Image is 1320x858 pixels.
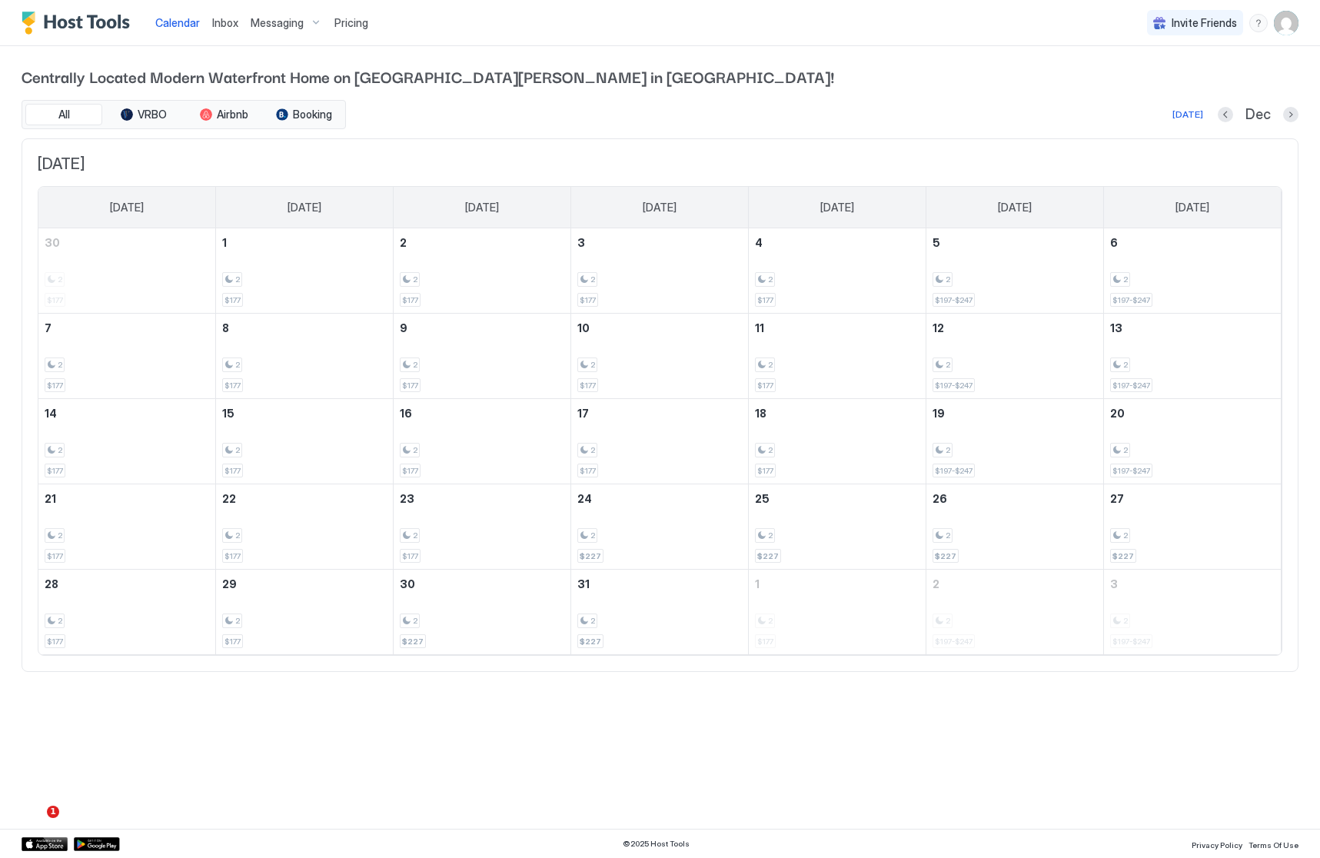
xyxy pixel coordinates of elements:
span: 7 [45,321,52,334]
a: Monday [272,187,337,228]
a: December 20, 2025 [1104,399,1281,427]
div: [DATE] [1172,108,1203,121]
a: Calendar [155,15,200,31]
span: 2 [946,274,950,284]
span: 30 [400,577,415,590]
span: 25 [755,492,770,505]
span: 12 [933,321,944,334]
span: 2 [1123,360,1128,370]
span: 2 [235,360,240,370]
span: 16 [400,407,412,420]
span: 2 [413,445,417,455]
a: January 1, 2026 [749,570,926,598]
a: Terms Of Use [1249,836,1298,852]
td: December 25, 2025 [748,484,926,570]
span: 5 [933,236,940,249]
span: [DATE] [110,201,144,214]
a: Thursday [805,187,869,228]
a: December 10, 2025 [571,314,748,342]
button: Booking [265,104,342,125]
span: $197-$247 [935,295,973,305]
td: December 24, 2025 [571,484,749,570]
a: December 7, 2025 [38,314,215,342]
span: $227 [935,551,956,561]
a: December 24, 2025 [571,484,748,513]
span: 11 [755,321,764,334]
a: Privacy Policy [1192,836,1242,852]
td: December 1, 2025 [216,228,394,314]
a: December 25, 2025 [749,484,926,513]
td: December 7, 2025 [38,314,216,399]
span: $177 [47,637,63,647]
span: $177 [402,381,418,391]
td: December 15, 2025 [216,399,394,484]
span: Privacy Policy [1192,840,1242,850]
a: December 12, 2025 [926,314,1103,342]
div: User profile [1274,11,1298,35]
span: 27 [1110,492,1124,505]
span: 4 [755,236,763,249]
span: 2 [768,530,773,540]
span: 23 [400,492,414,505]
span: 3 [577,236,585,249]
td: January 3, 2026 [1103,570,1281,655]
span: 6 [1110,236,1118,249]
a: January 3, 2026 [1104,570,1281,598]
span: $177 [757,381,773,391]
span: 19 [933,407,945,420]
iframe: Intercom live chat [15,806,52,843]
span: 8 [222,321,229,334]
a: Host Tools Logo [22,12,137,35]
span: 2 [590,274,595,284]
span: [DATE] [465,201,499,214]
button: All [25,104,102,125]
span: [DATE] [820,201,854,214]
td: December 31, 2025 [571,570,749,655]
td: December 21, 2025 [38,484,216,570]
a: December 16, 2025 [394,399,570,427]
span: $177 [224,466,241,476]
a: December 4, 2025 [749,228,926,257]
button: Next month [1283,107,1298,122]
a: December 2, 2025 [394,228,570,257]
span: 22 [222,492,236,505]
span: Centrally Located Modern Waterfront Home on [GEOGRAPHIC_DATA][PERSON_NAME] in [GEOGRAPHIC_DATA]! [22,65,1298,88]
span: $177 [402,466,418,476]
a: December 3, 2025 [571,228,748,257]
a: December 29, 2025 [216,570,393,598]
span: 18 [755,407,766,420]
span: 2 [946,530,950,540]
span: 2 [413,360,417,370]
span: $227 [757,551,779,561]
td: December 11, 2025 [748,314,926,399]
span: $177 [47,381,63,391]
a: Wednesday [627,187,692,228]
span: $177 [224,381,241,391]
span: 2 [768,274,773,284]
span: $227 [580,551,601,561]
span: $227 [1112,551,1134,561]
button: Previous month [1218,107,1233,122]
span: VRBO [138,108,167,121]
span: 2 [590,616,595,626]
div: Google Play Store [74,837,120,851]
span: 2 [58,530,62,540]
a: December 26, 2025 [926,484,1103,513]
a: December 6, 2025 [1104,228,1281,257]
span: $227 [580,637,601,647]
span: © 2025 Host Tools [623,839,690,849]
a: December 11, 2025 [749,314,926,342]
span: 2 [58,445,62,455]
span: [DATE] [998,201,1032,214]
span: 2 [58,616,62,626]
span: 30 [45,236,60,249]
div: tab-group [22,100,346,129]
a: December 22, 2025 [216,484,393,513]
a: December 30, 2025 [394,570,570,598]
span: 1 [755,577,760,590]
span: [DATE] [38,155,1282,174]
span: 31 [577,577,590,590]
td: December 23, 2025 [394,484,571,570]
span: $227 [402,637,424,647]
